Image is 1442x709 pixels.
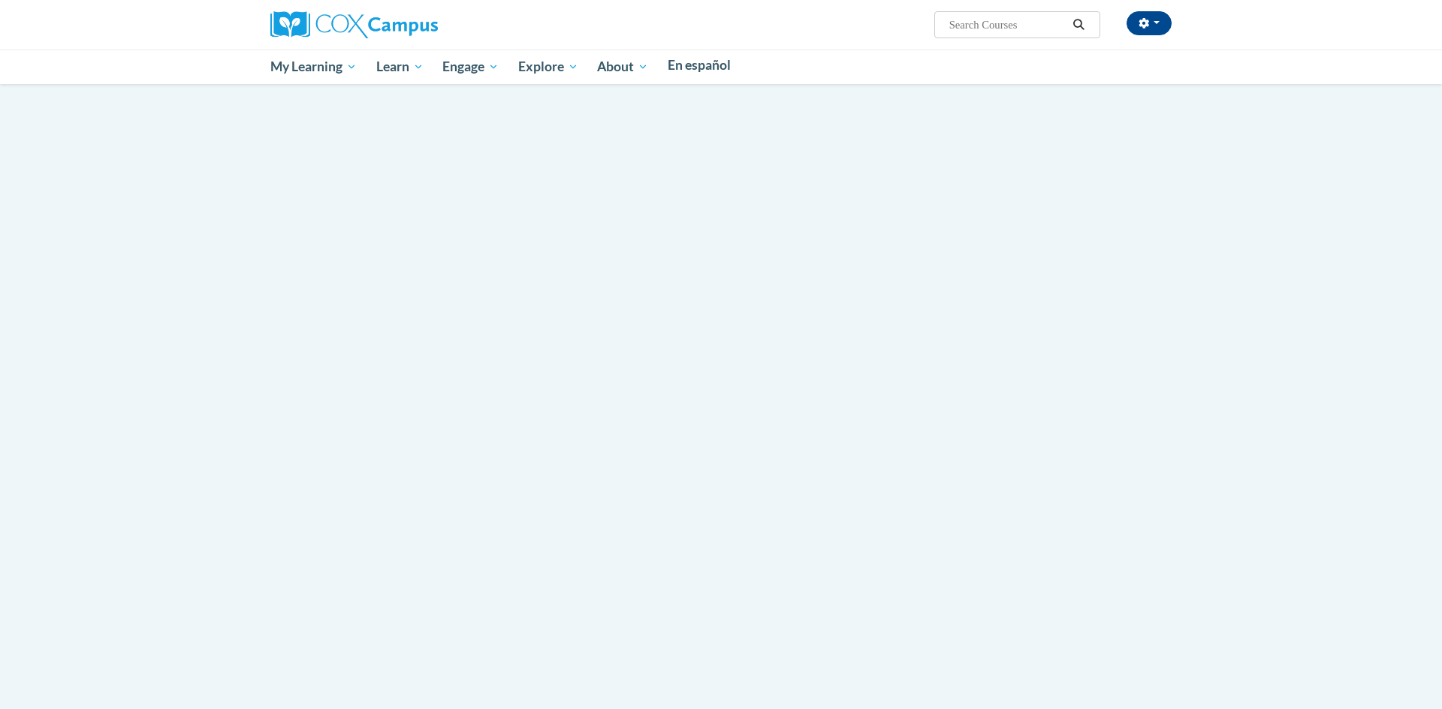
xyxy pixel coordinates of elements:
[270,58,357,76] span: My Learning
[658,50,741,81] a: En español
[1072,20,1086,31] i: 
[508,50,588,84] a: Explore
[948,16,1068,34] input: Search Courses
[588,50,659,84] a: About
[261,50,367,84] a: My Learning
[518,58,578,76] span: Explore
[367,50,433,84] a: Learn
[248,50,1194,84] div: Main menu
[433,50,508,84] a: Engage
[597,58,648,76] span: About
[1127,11,1172,35] button: Account Settings
[668,57,731,73] span: En español
[270,11,438,38] img: Cox Campus
[442,58,499,76] span: Engage
[1068,16,1091,34] button: Search
[270,17,438,30] a: Cox Campus
[376,58,424,76] span: Learn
